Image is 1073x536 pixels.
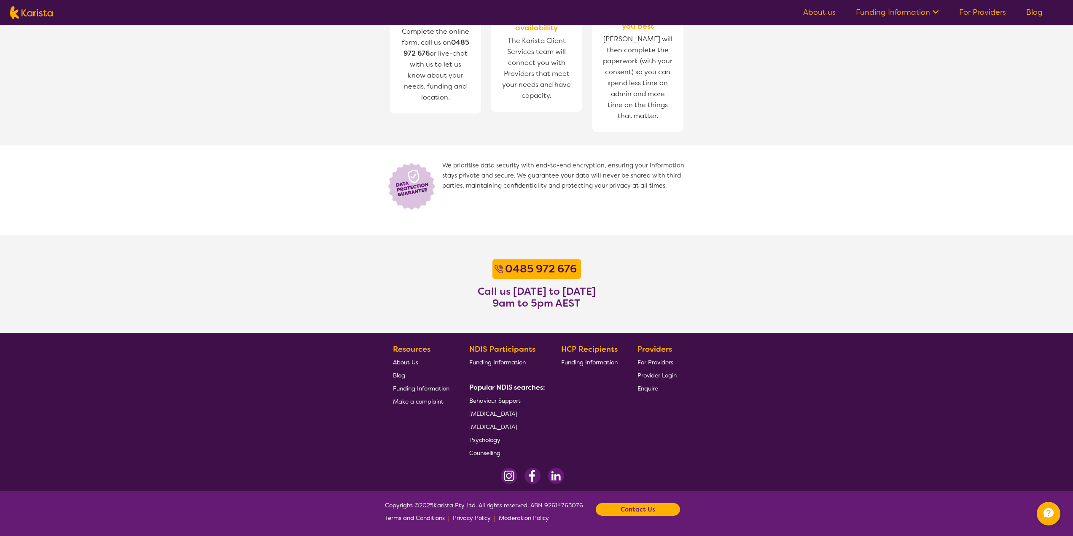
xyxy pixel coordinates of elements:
[469,358,526,366] span: Funding Information
[385,512,445,524] a: Terms and Conditions
[453,514,491,522] span: Privacy Policy
[856,7,939,17] a: Funding Information
[448,512,449,524] p: |
[505,262,577,276] b: 0485 972 676
[469,436,500,444] span: Psychology
[469,356,542,369] a: Funding Information
[469,410,517,417] span: [MEDICAL_DATA]
[524,468,541,484] img: Facebook
[637,372,677,379] span: Provider Login
[442,161,688,211] span: We prioritise data security with end-to-end encryption, ensuring your information stays private a...
[469,394,542,407] a: Behaviour Support
[469,449,500,457] span: Counselling
[637,356,677,369] a: For Providers
[637,369,677,382] a: Provider Login
[494,512,495,524] p: |
[561,358,618,366] span: Funding Information
[561,344,618,354] b: HCP Recipients
[637,382,677,395] a: Enquire
[621,503,655,516] b: Contact Us
[637,344,672,354] b: Providers
[469,420,542,433] a: [MEDICAL_DATA]
[959,7,1006,17] a: For Providers
[469,423,517,431] span: [MEDICAL_DATA]
[469,344,535,354] b: NDIS Participants
[385,161,442,211] img: Lock icon
[478,286,596,309] h3: Call us [DATE] to [DATE] 9am to 5pm AEST
[469,407,542,420] a: [MEDICAL_DATA]
[637,385,658,392] span: Enquire
[499,512,549,524] a: Moderation Policy
[393,356,449,369] a: About Us
[393,344,430,354] b: Resources
[501,468,517,484] img: Instagram
[548,468,564,484] img: LinkedIn
[393,398,444,405] span: Make a complaint
[393,395,449,408] a: Make a complaint
[1026,7,1043,17] a: Blog
[393,372,405,379] span: Blog
[495,265,503,273] img: Call icon
[469,383,545,392] b: Popular NDIS searches:
[469,397,521,404] span: Behaviour Support
[500,33,574,103] span: The Karista Client Services team will connect you with Providers that meet your needs and have ca...
[601,32,675,124] span: [PERSON_NAME] will then complete the paperwork (with your consent) so you can spend less time on ...
[393,358,418,366] span: About Us
[393,369,449,382] a: Blog
[469,446,542,459] a: Counselling
[503,261,579,277] a: 0485 972 676
[469,433,542,446] a: Psychology
[561,356,618,369] a: Funding Information
[637,358,673,366] span: For Providers
[453,512,491,524] a: Privacy Policy
[385,499,583,524] span: Copyright © 2025 Karista Pty Ltd. All rights reserved. ABN 92614763076
[385,514,445,522] span: Terms and Conditions
[402,27,469,102] span: Complete the online form, call us on or live-chat with us to let us know about your needs, fundin...
[393,382,449,395] a: Funding Information
[393,385,449,392] span: Funding Information
[1037,502,1060,525] button: Channel Menu
[499,514,549,522] span: Moderation Policy
[10,6,53,19] img: Karista logo
[803,7,836,17] a: About us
